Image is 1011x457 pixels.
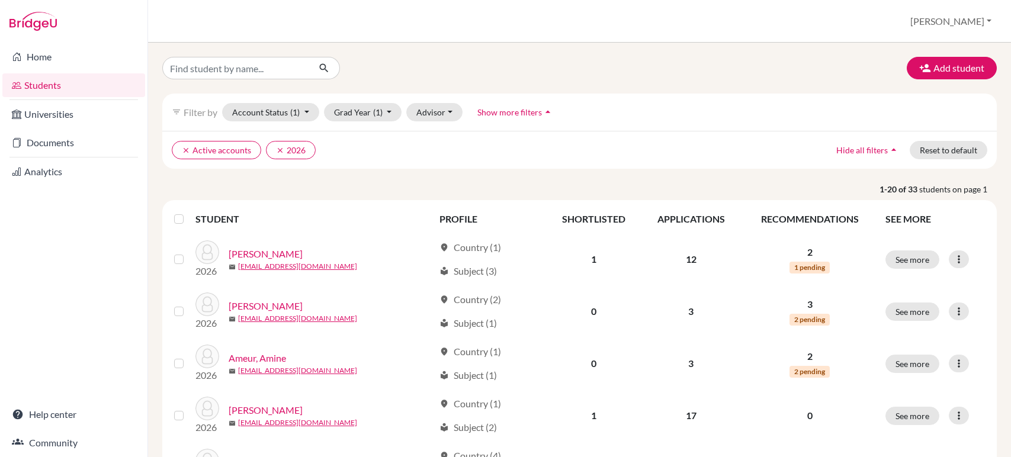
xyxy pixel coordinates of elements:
span: local_library [439,266,449,276]
p: 2026 [195,368,219,382]
th: SEE MORE [878,205,992,233]
button: Reset to default [910,141,987,159]
span: mail [229,316,236,323]
a: [PERSON_NAME] [229,299,303,313]
a: [PERSON_NAME] [229,403,303,417]
th: RECOMMENDATIONS [741,205,878,233]
td: 17 [641,390,741,442]
span: location_on [439,243,449,252]
span: location_on [439,295,449,304]
img: Alaoui, Lilia [195,240,219,264]
a: [EMAIL_ADDRESS][DOMAIN_NAME] [238,313,357,324]
th: APPLICATIONS [641,205,741,233]
span: location_on [439,399,449,408]
div: Country (1) [439,240,501,255]
p: 2 [748,245,871,259]
img: Ameur, Amine [195,345,219,368]
p: 2026 [195,316,219,330]
span: students on page 1 [919,183,997,195]
span: 1 pending [789,262,830,273]
a: Community [2,431,145,455]
a: Home [2,45,145,69]
button: See more [885,355,939,373]
span: Show more filters [477,107,542,117]
span: mail [229,420,236,427]
div: Subject (1) [439,316,497,330]
span: local_library [439,318,449,328]
a: Help center [2,403,145,426]
th: STUDENT [195,205,432,233]
th: SHORTLISTED [546,205,641,233]
i: arrow_drop_up [888,144,900,156]
button: Account Status(1) [222,103,319,121]
button: Grad Year(1) [324,103,402,121]
i: filter_list [172,107,181,117]
div: Subject (2) [439,420,497,435]
span: (1) [373,107,383,117]
button: Add student [907,57,997,79]
td: 3 [641,285,741,337]
div: Country (1) [439,397,501,411]
button: [PERSON_NAME] [905,10,997,33]
button: Hide all filtersarrow_drop_up [826,141,910,159]
a: [PERSON_NAME] [229,247,303,261]
a: [EMAIL_ADDRESS][DOMAIN_NAME] [238,261,357,272]
img: Bridge-U [9,12,57,31]
i: clear [276,146,284,155]
button: Show more filtersarrow_drop_up [467,103,564,121]
span: 2 pending [789,366,830,378]
td: 1 [546,390,641,442]
button: clear2026 [266,141,316,159]
a: Students [2,73,145,97]
span: Filter by [184,107,217,118]
p: 2026 [195,420,219,435]
button: See more [885,407,939,425]
button: clearActive accounts [172,141,261,159]
span: local_library [439,371,449,380]
button: See more [885,302,939,321]
p: 2 [748,349,871,363]
td: 3 [641,337,741,390]
span: 2 pending [789,314,830,326]
span: (1) [290,107,300,117]
span: Hide all filters [836,145,888,155]
p: 3 [748,297,871,311]
div: Subject (1) [439,368,497,382]
td: 12 [641,233,741,285]
td: 0 [546,285,641,337]
a: Analytics [2,160,145,184]
td: 1 [546,233,641,285]
input: Find student by name... [162,57,309,79]
strong: 1-20 of 33 [880,183,919,195]
button: See more [885,250,939,269]
span: local_library [439,423,449,432]
p: 2026 [195,264,219,278]
a: Documents [2,131,145,155]
span: location_on [439,347,449,356]
a: Universities [2,102,145,126]
td: 0 [546,337,641,390]
a: [EMAIL_ADDRESS][DOMAIN_NAME] [238,417,357,428]
img: Ambrose, Evelyn [195,292,219,316]
div: Country (1) [439,345,501,359]
span: mail [229,263,236,271]
i: arrow_drop_up [542,106,554,118]
a: [EMAIL_ADDRESS][DOMAIN_NAME] [238,365,357,376]
th: PROFILE [432,205,546,233]
div: Subject (3) [439,264,497,278]
button: Advisor [406,103,463,121]
span: mail [229,368,236,375]
div: Country (2) [439,292,501,307]
img: Araujo, Grace [195,397,219,420]
p: 0 [748,408,871,423]
i: clear [182,146,190,155]
a: Ameur, Amine [229,351,286,365]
